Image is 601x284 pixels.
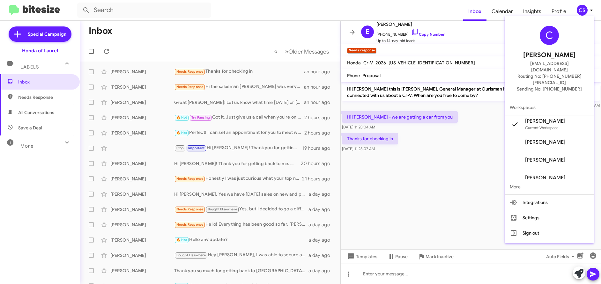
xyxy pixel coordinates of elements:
div: C [540,26,559,45]
span: [EMAIL_ADDRESS][DOMAIN_NAME] [512,60,586,73]
span: Current Workspace [525,125,559,130]
span: More [505,179,594,194]
button: Sign out [505,225,594,241]
span: [PERSON_NAME] [525,139,565,145]
span: [PERSON_NAME] [525,157,565,163]
button: Integrations [505,195,594,210]
span: [PERSON_NAME] [525,175,565,181]
span: Sending No: [PHONE_NUMBER] [517,86,582,92]
button: Settings [505,210,594,225]
span: Routing No: [PHONE_NUMBER][FINANCIAL_ID] [512,73,586,86]
span: Workspaces [505,100,594,115]
span: [PERSON_NAME] [523,50,575,60]
span: [PERSON_NAME] [525,118,565,124]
